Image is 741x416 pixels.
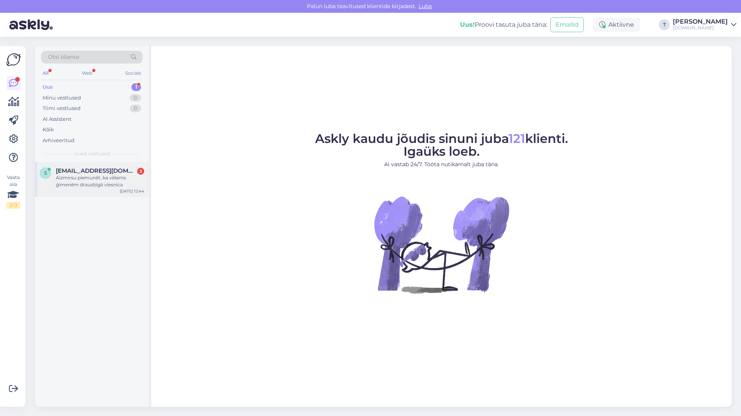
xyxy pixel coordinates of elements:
div: Vaata siia [6,174,20,209]
div: Arhiveeritud [43,137,74,144]
div: Socials [124,68,143,78]
div: Kõik [43,126,54,134]
span: Otsi kliente [48,53,79,61]
p: AI vastab 24/7. Tööta nutikamalt juba täna. [315,160,568,168]
div: Minu vestlused [43,94,81,102]
div: 0 [130,105,141,112]
div: 1 [131,83,141,91]
a: [PERSON_NAME][DOMAIN_NAME] [673,19,736,31]
span: Luba [416,3,434,10]
div: 0 [130,94,141,102]
div: Proovi tasuta juba täna: [460,20,547,29]
b: Uus! [460,21,475,28]
div: T [659,19,670,30]
div: Aktiivne [593,18,640,32]
span: 121 [508,131,525,146]
span: S [44,170,47,176]
span: Semjonova.alesja@gmail.com [56,167,136,174]
div: [DOMAIN_NAME] [673,25,728,31]
div: All [41,68,50,78]
div: Web [80,68,94,78]
div: 2 / 3 [6,202,20,209]
div: Tiimi vestlused [43,105,81,112]
span: Askly kaudu jõudis sinuni juba klienti. Igaüks loeb. [315,131,568,159]
div: [PERSON_NAME] [673,19,728,25]
img: No Chat active [372,175,511,314]
div: AI Assistent [43,115,71,123]
div: Aizmirsu piemunēt, ka vēlams ģimenēm draudzīgā viesnīca [56,174,144,188]
div: Uus [43,83,53,91]
button: Emailid [550,17,584,32]
img: Askly Logo [6,52,21,67]
div: 3 [137,168,144,175]
span: Uued vestlused [74,150,110,157]
div: [DATE] 12:44 [120,188,144,194]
